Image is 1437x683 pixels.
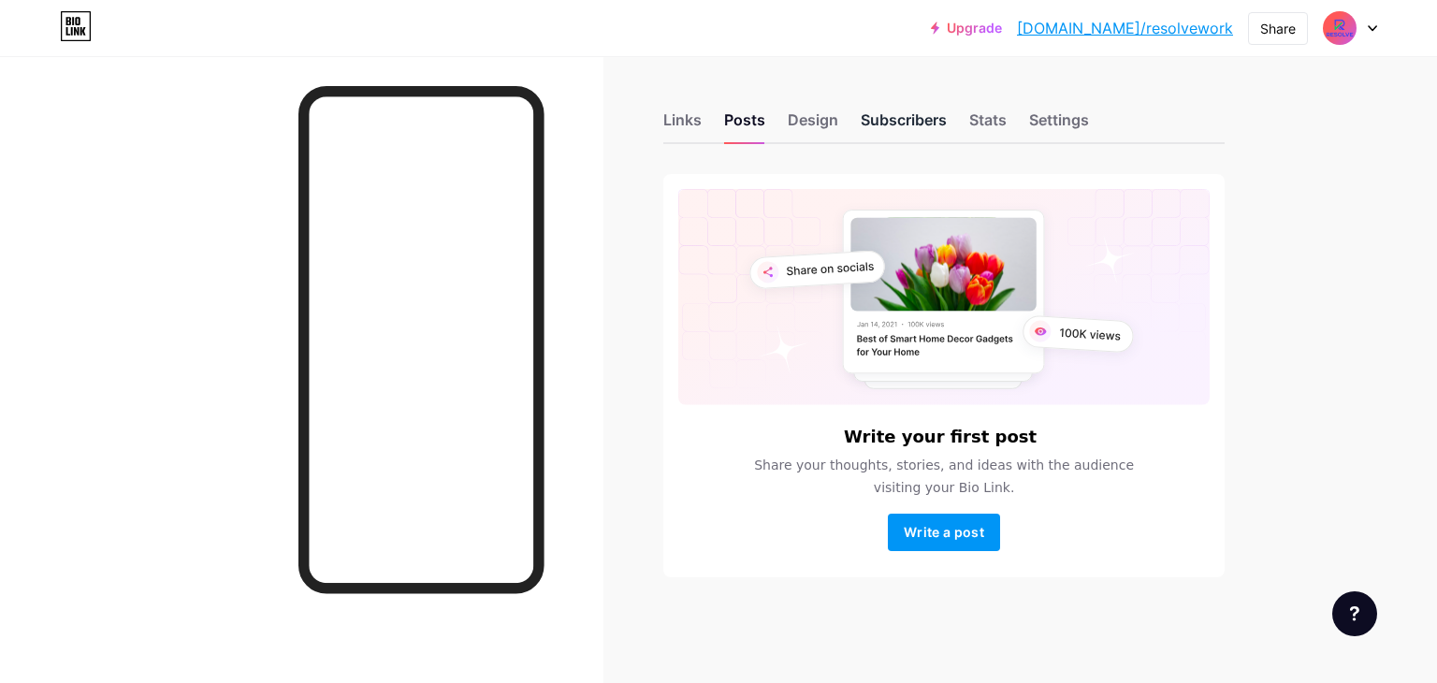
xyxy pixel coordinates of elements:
[969,109,1007,142] div: Stats
[931,21,1002,36] a: Upgrade
[1029,109,1089,142] div: Settings
[724,109,765,142] div: Posts
[732,454,1156,499] span: Share your thoughts, stories, and ideas with the audience visiting your Bio Link.
[663,109,702,142] div: Links
[861,109,947,142] div: Subscribers
[844,428,1037,446] h6: Write your first post
[1017,17,1233,39] a: [DOMAIN_NAME]/resolvework
[788,109,838,142] div: Design
[904,524,984,540] span: Write a post
[1260,19,1296,38] div: Share
[888,514,1000,551] button: Write a post
[1322,10,1357,46] img: resolvework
